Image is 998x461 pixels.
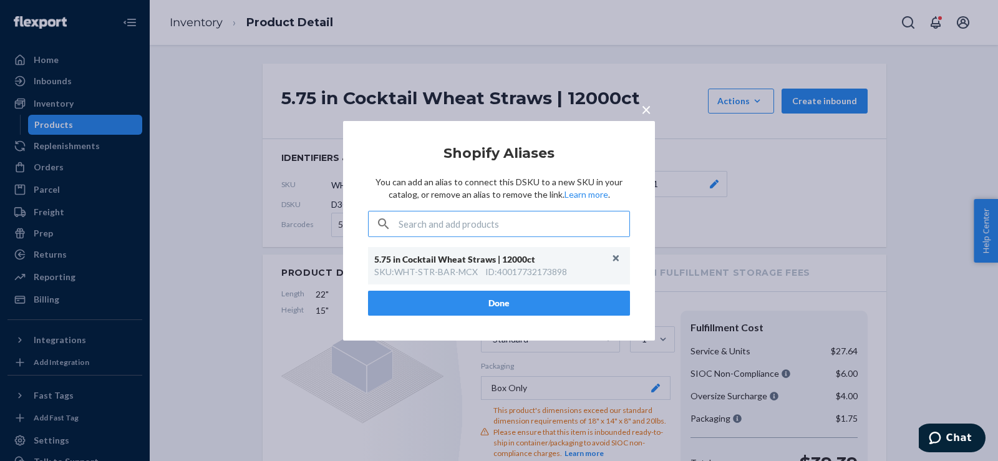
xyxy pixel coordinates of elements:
[485,266,567,278] div: ID : 40017732173898
[368,176,630,201] p: You can add an alias to connect this DSKU to a new SKU in your catalog, or remove an alias to rem...
[368,291,630,316] button: Done
[919,424,986,455] iframe: Opens a widget where you can chat to one of our agents
[374,253,611,266] div: 5.75 in Cocktail Wheat Straws | 12000ct
[641,98,651,119] span: ×
[607,249,626,268] button: Unlink
[374,266,478,278] div: SKU : WHT-STR-BAR-MCX
[368,145,630,160] h2: Shopify Aliases
[399,211,629,236] input: Search and add products
[564,189,608,200] a: Learn more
